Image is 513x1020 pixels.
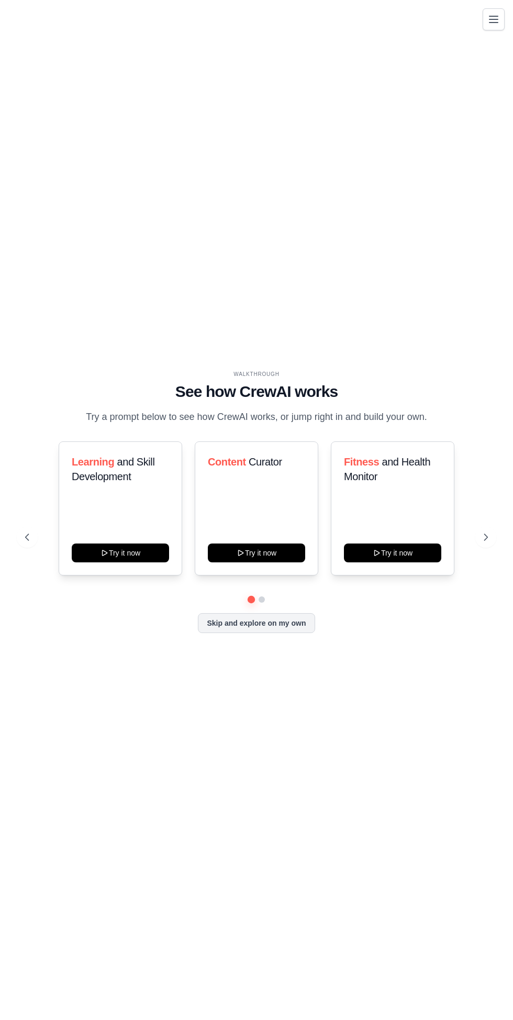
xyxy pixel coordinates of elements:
button: Toggle navigation [483,8,505,30]
button: Try it now [344,544,441,562]
span: Curator [249,456,282,468]
span: Fitness [344,456,379,468]
div: WALKTHROUGH [25,370,488,378]
p: Try a prompt below to see how CrewAI works, or jump right in and build your own. [81,409,432,425]
span: Content [208,456,246,468]
button: Try it now [72,544,169,562]
h1: See how CrewAI works [25,382,488,401]
span: and Health Monitor [344,456,430,482]
span: Learning [72,456,114,468]
button: Skip and explore on my own [198,613,315,633]
button: Try it now [208,544,305,562]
